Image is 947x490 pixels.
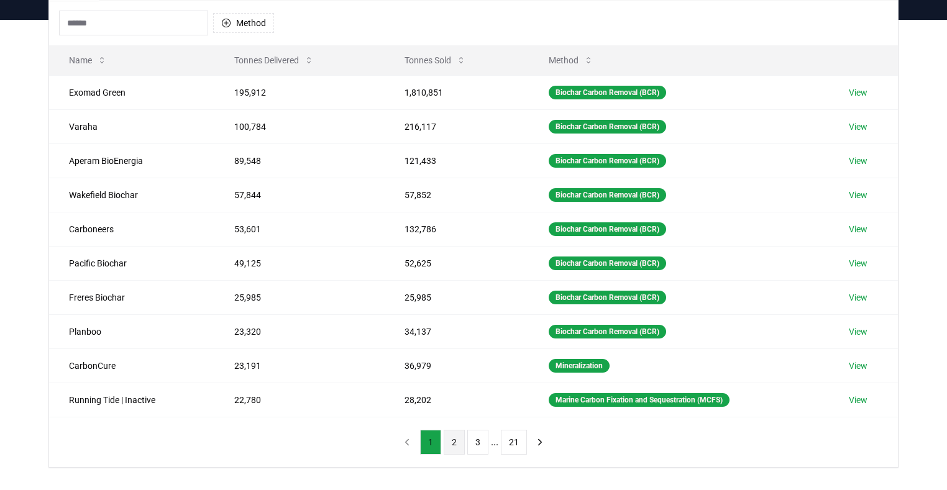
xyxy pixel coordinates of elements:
[385,246,529,280] td: 52,625
[444,430,465,455] button: 2
[385,314,529,348] td: 34,137
[49,314,214,348] td: Planboo
[385,109,529,143] td: 216,117
[49,348,214,383] td: CarbonCure
[214,246,384,280] td: 49,125
[385,178,529,212] td: 57,852
[214,75,384,109] td: 195,912
[549,86,666,99] div: Biochar Carbon Removal (BCR)
[385,75,529,109] td: 1,810,851
[849,223,867,235] a: View
[214,178,384,212] td: 57,844
[385,348,529,383] td: 36,979
[549,188,666,202] div: Biochar Carbon Removal (BCR)
[49,246,214,280] td: Pacific Biochar
[849,86,867,99] a: View
[539,48,603,73] button: Method
[501,430,527,455] button: 21
[385,212,529,246] td: 132,786
[849,120,867,133] a: View
[549,393,730,407] div: Marine Carbon Fixation and Sequestration (MCFS)
[214,280,384,314] td: 25,985
[549,325,666,338] div: Biochar Carbon Removal (BCR)
[214,383,384,417] td: 22,780
[214,212,384,246] td: 53,601
[214,143,384,178] td: 89,548
[549,291,666,304] div: Biochar Carbon Removal (BCR)
[49,143,214,178] td: Aperam BioEnergia
[849,360,867,372] a: View
[385,383,529,417] td: 28,202
[213,13,274,33] button: Method
[385,280,529,314] td: 25,985
[49,212,214,246] td: Carboneers
[549,359,610,373] div: Mineralization
[395,48,476,73] button: Tonnes Sold
[549,222,666,236] div: Biochar Carbon Removal (BCR)
[49,280,214,314] td: Freres Biochar
[214,314,384,348] td: 23,320
[491,435,498,450] li: ...
[849,325,867,338] a: View
[849,155,867,167] a: View
[49,109,214,143] td: Varaha
[549,120,666,134] div: Biochar Carbon Removal (BCR)
[214,348,384,383] td: 23,191
[385,143,529,178] td: 121,433
[214,109,384,143] td: 100,784
[849,257,867,270] a: View
[849,394,867,406] a: View
[224,48,324,73] button: Tonnes Delivered
[849,291,867,304] a: View
[49,383,214,417] td: Running Tide | Inactive
[49,178,214,212] td: Wakefield Biochar
[549,154,666,168] div: Biochar Carbon Removal (BCR)
[529,430,551,455] button: next page
[467,430,488,455] button: 3
[420,430,441,455] button: 1
[59,48,117,73] button: Name
[549,256,666,270] div: Biochar Carbon Removal (BCR)
[49,75,214,109] td: Exomad Green
[849,189,867,201] a: View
